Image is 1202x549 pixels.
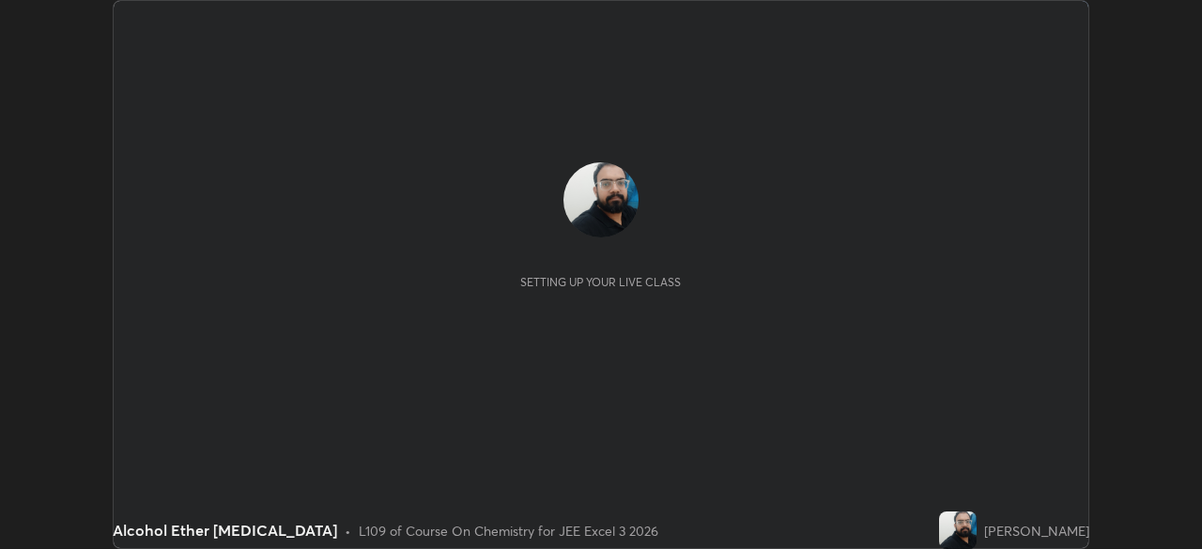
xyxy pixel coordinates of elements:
div: • [345,521,351,541]
div: [PERSON_NAME] [984,521,1089,541]
img: 43ce2ccaa3f94e769f93b6c8490396b9.jpg [939,511,977,549]
div: L109 of Course On Chemistry for JEE Excel 3 2026 [359,521,658,541]
div: Alcohol Ether [MEDICAL_DATA] [113,519,337,541]
div: Setting up your live class [520,275,681,289]
img: 43ce2ccaa3f94e769f93b6c8490396b9.jpg [563,162,639,237]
